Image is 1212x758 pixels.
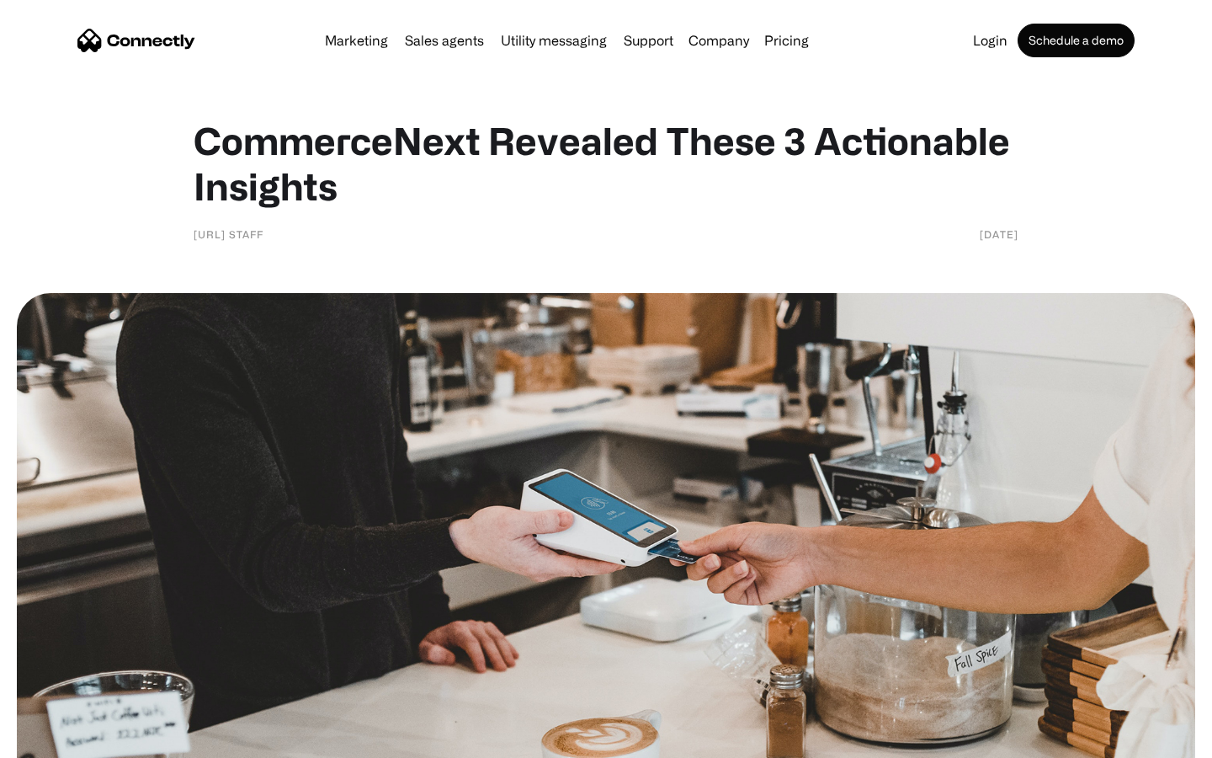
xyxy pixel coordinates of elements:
[494,34,614,47] a: Utility messaging
[398,34,491,47] a: Sales agents
[17,729,101,752] aside: Language selected: English
[318,34,395,47] a: Marketing
[1018,24,1135,57] a: Schedule a demo
[617,34,680,47] a: Support
[757,34,816,47] a: Pricing
[966,34,1014,47] a: Login
[194,226,263,243] div: [URL] Staff
[980,226,1018,243] div: [DATE]
[194,118,1018,209] h1: CommerceNext Revealed These 3 Actionable Insights
[34,729,101,752] ul: Language list
[688,29,749,52] div: Company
